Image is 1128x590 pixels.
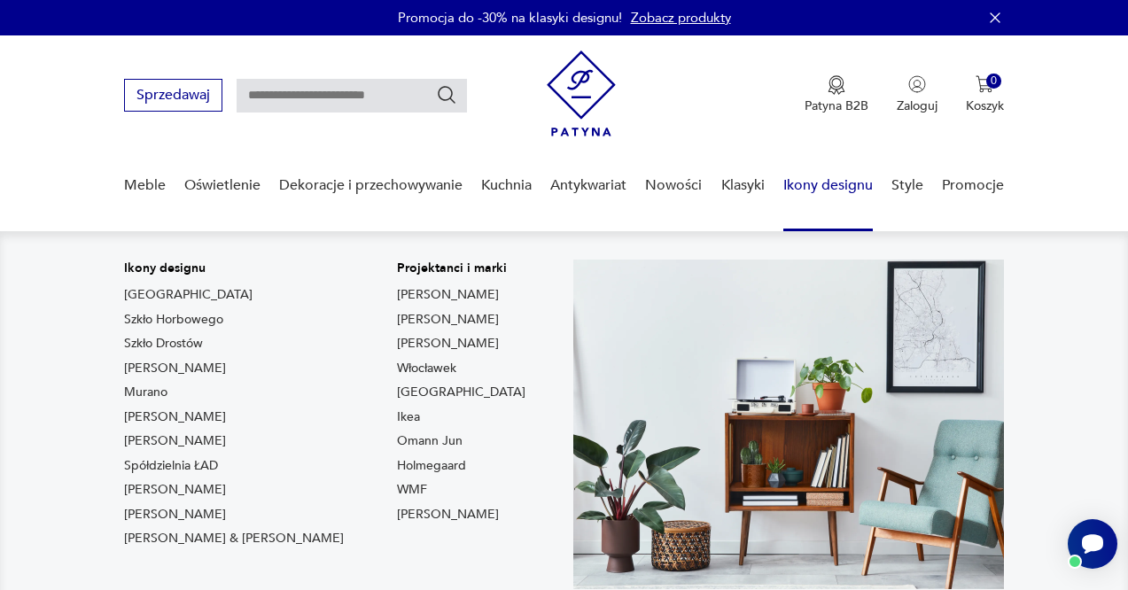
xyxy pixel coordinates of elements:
a: Holmegaard [397,457,466,475]
img: Ikona koszyka [976,75,993,93]
a: Nowości [645,151,702,220]
p: Koszyk [966,97,1004,114]
a: Murano [124,384,167,401]
a: Ikona medaluPatyna B2B [805,75,868,114]
p: Promocja do -30% na klasyki designu! [398,9,622,27]
a: Włocławek [397,360,456,377]
a: Style [891,151,923,220]
a: [PERSON_NAME] [397,311,499,329]
p: Ikony designu [124,260,344,277]
button: 0Koszyk [966,75,1004,114]
a: [GEOGRAPHIC_DATA] [124,286,253,304]
a: [PERSON_NAME] [124,481,226,499]
p: Patyna B2B [805,97,868,114]
button: Patyna B2B [805,75,868,114]
a: Antykwariat [550,151,626,220]
a: Zobacz produkty [631,9,731,27]
a: Klasyki [721,151,765,220]
a: Sprzedawaj [124,90,222,103]
img: Meble [573,260,1004,589]
a: [PERSON_NAME] [124,506,226,524]
a: Omann Jun [397,432,463,450]
a: Oświetlenie [184,151,261,220]
iframe: Smartsupp widget button [1068,519,1117,569]
a: [PERSON_NAME] [124,360,226,377]
a: Meble [124,151,166,220]
button: Szukaj [436,84,457,105]
a: [PERSON_NAME] [124,408,226,426]
a: [PERSON_NAME] [124,432,226,450]
button: Sprzedawaj [124,79,222,112]
a: [PERSON_NAME] & [PERSON_NAME] [124,530,344,547]
div: 0 [986,74,1001,89]
a: Dekoracje i przechowywanie [279,151,463,220]
img: Patyna - sklep z meblami i dekoracjami vintage [547,50,616,136]
a: WMF [397,481,427,499]
a: Spółdzielnia ŁAD [124,457,218,475]
a: [PERSON_NAME] [397,506,499,524]
a: Szkło Drostów [124,335,203,353]
p: Projektanci i marki [397,260,525,277]
a: Ikony designu [783,151,873,220]
img: Ikona medalu [828,75,845,95]
a: Ikea [397,408,420,426]
a: [PERSON_NAME] [397,335,499,353]
a: Promocje [942,151,1004,220]
a: Kuchnia [481,151,532,220]
button: Zaloguj [897,75,937,114]
img: Ikonka użytkownika [908,75,926,93]
a: [PERSON_NAME] [397,286,499,304]
a: Szkło Horbowego [124,311,223,329]
p: Zaloguj [897,97,937,114]
a: [GEOGRAPHIC_DATA] [397,384,525,401]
